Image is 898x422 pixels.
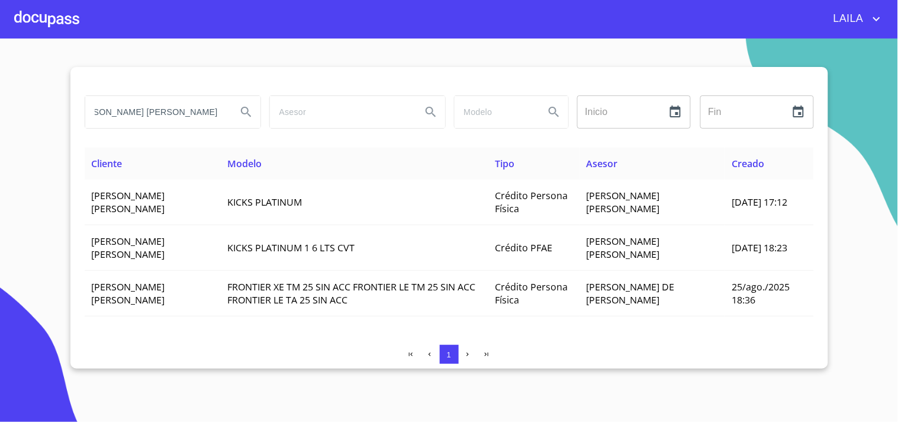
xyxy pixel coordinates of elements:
[270,96,412,128] input: search
[587,235,660,261] span: [PERSON_NAME] [PERSON_NAME]
[92,280,165,306] span: [PERSON_NAME] [PERSON_NAME]
[85,96,227,128] input: search
[227,196,302,209] span: KICKS PLATINUM
[417,98,445,126] button: Search
[227,241,355,254] span: KICKS PLATINUM 1 6 LTS CVT
[825,9,870,28] span: LAILA
[732,157,764,170] span: Creado
[92,189,165,215] span: [PERSON_NAME] [PERSON_NAME]
[495,189,568,215] span: Crédito Persona Física
[587,280,675,306] span: [PERSON_NAME] DE [PERSON_NAME]
[587,157,618,170] span: Asesor
[440,345,459,364] button: 1
[447,350,451,359] span: 1
[232,98,260,126] button: Search
[495,241,553,254] span: Crédito PFAE
[540,98,568,126] button: Search
[92,157,123,170] span: Cliente
[495,157,515,170] span: Tipo
[227,280,475,306] span: FRONTIER XE TM 25 SIN ACC FRONTIER LE TM 25 SIN ACC FRONTIER LE TA 25 SIN ACC
[227,157,262,170] span: Modelo
[825,9,884,28] button: account of current user
[732,241,787,254] span: [DATE] 18:23
[587,189,660,215] span: [PERSON_NAME] [PERSON_NAME]
[92,235,165,261] span: [PERSON_NAME] [PERSON_NAME]
[455,96,535,128] input: search
[732,280,790,306] span: 25/ago./2025 18:36
[732,196,787,209] span: [DATE] 17:12
[495,280,568,306] span: Crédito Persona Física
